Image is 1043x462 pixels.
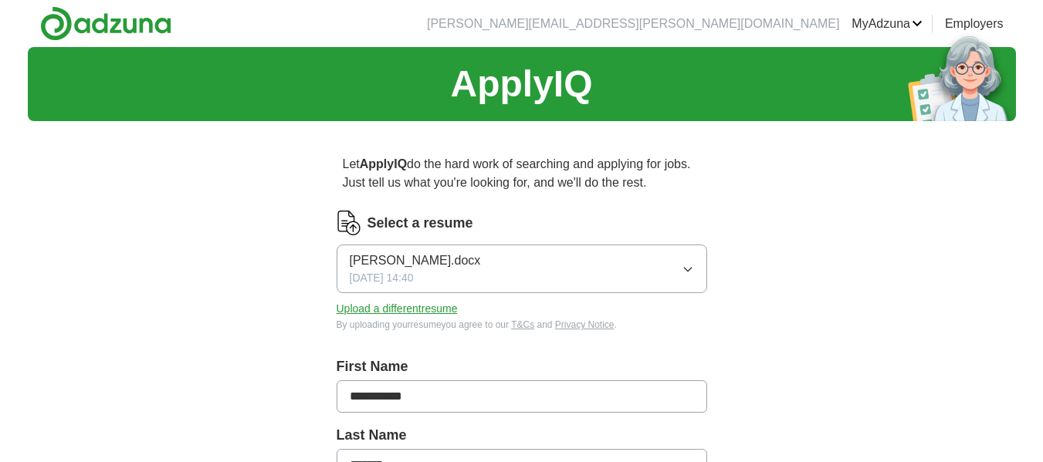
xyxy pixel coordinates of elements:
[360,157,407,170] strong: ApplyIQ
[337,356,707,377] label: First Name
[427,15,839,33] li: [PERSON_NAME][EMAIL_ADDRESS][PERSON_NAME][DOMAIN_NAME]
[852,15,923,33] a: MyAdzuna
[337,301,458,317] button: Upload a differentresume
[450,56,592,112] h1: ApplyIQ
[511,319,534,330] a: T&Cs
[337,425,707,446] label: Last Name
[555,319,615,330] a: Privacy Notice
[40,6,171,41] img: Adzuna logo
[337,211,361,235] img: CV Icon
[945,15,1004,33] a: Employers
[350,270,414,286] span: [DATE] 14:40
[337,149,707,198] p: Let do the hard work of searching and applying for jobs. Just tell us what you're looking for, an...
[367,213,473,234] label: Select a resume
[337,244,707,293] button: [PERSON_NAME].docx[DATE] 14:40
[337,318,707,332] div: By uploading your resume you agree to our and .
[350,251,481,270] span: [PERSON_NAME].docx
